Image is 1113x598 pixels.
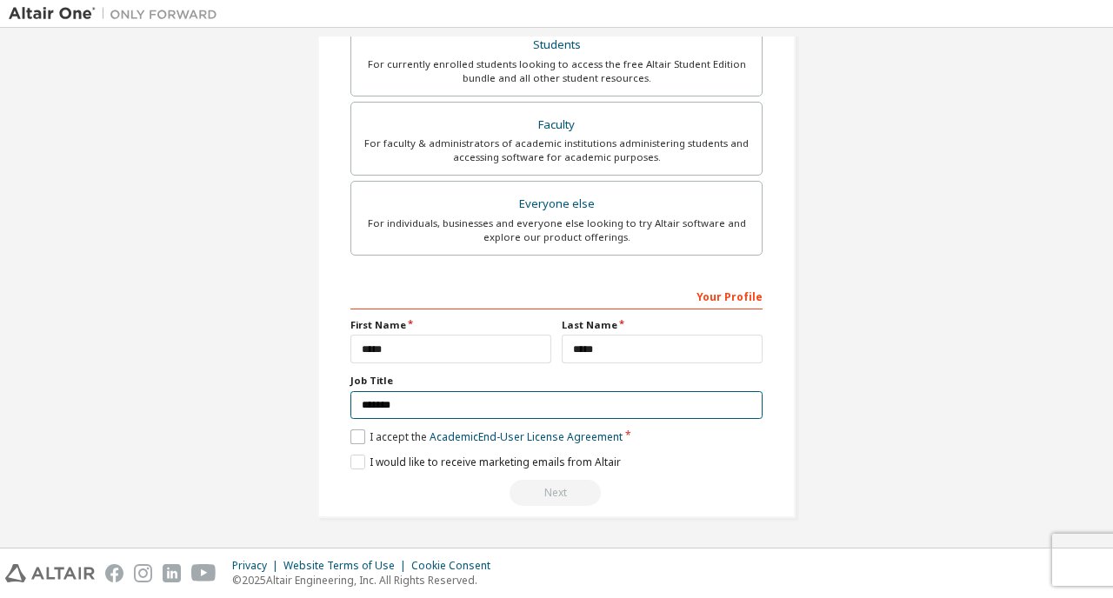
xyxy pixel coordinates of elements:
div: Privacy [232,559,283,573]
label: Job Title [350,374,763,388]
a: Academic End-User License Agreement [430,429,623,444]
img: instagram.svg [134,564,152,582]
img: Altair One [9,5,226,23]
div: For individuals, businesses and everyone else looking to try Altair software and explore our prod... [362,216,751,244]
div: For faculty & administrators of academic institutions administering students and accessing softwa... [362,136,751,164]
div: Everyone else [362,192,751,216]
div: Faculty [362,113,751,137]
img: youtube.svg [191,564,217,582]
div: Website Terms of Use [283,559,411,573]
label: I accept the [350,429,623,444]
img: facebook.svg [105,564,123,582]
div: Cookie Consent [411,559,501,573]
img: linkedin.svg [163,564,181,582]
div: Your Profile [350,282,763,309]
p: © 2025 Altair Engineering, Inc. All Rights Reserved. [232,573,501,588]
div: Read and acccept EULA to continue [350,480,763,506]
label: First Name [350,318,551,332]
label: Last Name [562,318,763,332]
img: altair_logo.svg [5,564,95,582]
label: I would like to receive marketing emails from Altair [350,455,621,469]
div: For currently enrolled students looking to access the free Altair Student Edition bundle and all ... [362,57,751,85]
div: Students [362,33,751,57]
